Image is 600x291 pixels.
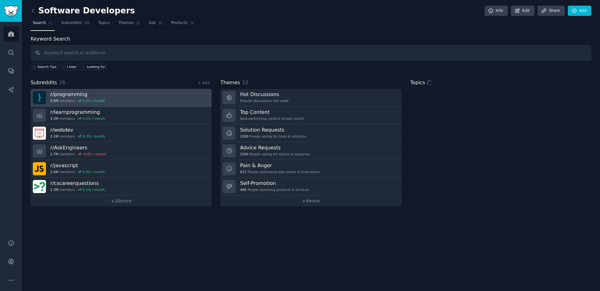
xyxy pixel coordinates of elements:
[31,89,212,107] a: r/programming6.8Mmembers0.0% / month
[240,187,246,192] span: 488
[118,20,134,26] span: Themes
[31,178,212,196] a: r/cscareerquestions2.3Mmembers0.1% / month
[171,20,188,26] span: Products
[50,127,105,133] h3: r/ webdev
[50,144,106,151] h3: r/ AskEngineers
[50,170,58,174] span: 2.4M
[31,18,55,31] a: Search
[83,170,105,174] div: 0.0 % / month
[98,20,110,26] span: Topics
[50,152,106,156] div: members
[485,6,508,16] a: Info
[220,178,401,196] a: Self-Promotion488People launching products & services
[83,134,105,138] div: 0.3 % / month
[240,180,309,187] h3: Self-Promotion
[220,196,401,206] a: +4more
[568,6,591,16] a: Add
[169,18,197,31] a: Products
[59,18,92,31] a: Subreddits26
[220,89,401,107] a: Hot DiscussionsPopular discussions this week
[240,99,289,103] div: Popular discussions this week
[61,20,82,26] span: Subreddits
[83,152,106,156] div: -0.0 % / month
[50,99,105,103] div: members
[50,134,105,138] div: members
[31,124,212,142] a: r/webdev3.1Mmembers0.3% / month
[83,99,105,103] div: 0.0 % / month
[50,116,105,121] div: members
[220,160,401,178] a: Pain & Anger672People expressing pain points & frustrations
[511,6,534,16] a: Edit
[50,134,58,138] span: 3.1M
[33,20,46,26] span: Search
[240,109,304,115] h3: Top Content
[31,45,591,61] input: Keyword search in audience
[87,65,105,69] div: Looking for
[31,142,212,160] a: r/AskEngineers2.7Mmembers-0.0% / month
[84,20,89,26] span: 26
[537,6,564,16] a: Share
[31,63,58,70] button: Search Tips
[33,127,46,140] img: webdev
[240,91,289,98] h3: Hot Discussions
[31,6,135,16] h2: Software Developers
[240,116,304,121] div: Best-performing content of past month
[37,65,57,69] span: Search Tips
[240,162,320,169] h3: Pain & Anger
[31,36,70,42] label: Keyword Search
[50,116,58,121] span: 4.3M
[50,99,58,103] span: 6.8M
[50,170,105,174] div: members
[240,170,246,174] span: 672
[50,109,105,115] h3: r/ learnprogramming
[149,20,156,26] span: Ask
[50,162,105,169] h3: r/ javascript
[240,134,248,138] span: 1000
[60,63,78,70] a: I hate
[220,124,401,142] a: Solution Requests1000People asking for tools & solutions
[33,180,46,193] img: cscareerquestions
[50,187,58,192] span: 2.3M
[83,187,105,192] div: 0.1 % / month
[240,170,320,174] div: People expressing pain points & frustrations
[197,81,209,85] a: + Add
[116,18,142,31] a: Themes
[240,134,306,138] div: People asking for tools & solutions
[240,144,310,151] h3: Advice Requests
[240,152,310,156] div: People asking for advice & resources
[220,142,401,160] a: Advice Requests1000People asking for advice & resources
[220,79,240,87] span: Themes
[96,18,112,31] a: Topics
[83,116,105,121] div: 0.2 % / month
[240,152,248,156] span: 1000
[31,107,212,124] a: r/learnprogramming4.3Mmembers0.2% / month
[50,180,105,187] h3: r/ cscareerquestions
[59,80,66,85] span: 26
[240,127,306,133] h3: Solution Requests
[33,162,46,175] img: javascript
[50,187,105,192] div: members
[31,196,212,206] a: +20more
[4,6,18,17] img: GummySearch logo
[242,80,248,85] span: 10
[50,152,58,156] span: 2.7M
[50,91,105,98] h3: r/ programming
[240,187,309,192] div: People launching products & services
[220,107,401,124] a: Top ContentBest-performing content of past month
[80,63,107,70] a: Looking for
[31,79,57,87] span: Subreddits
[410,79,425,87] span: Topics
[33,91,46,104] img: programming
[147,18,165,31] a: Ask
[67,65,76,69] div: I hate
[31,160,212,178] a: r/javascript2.4Mmembers0.0% / month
